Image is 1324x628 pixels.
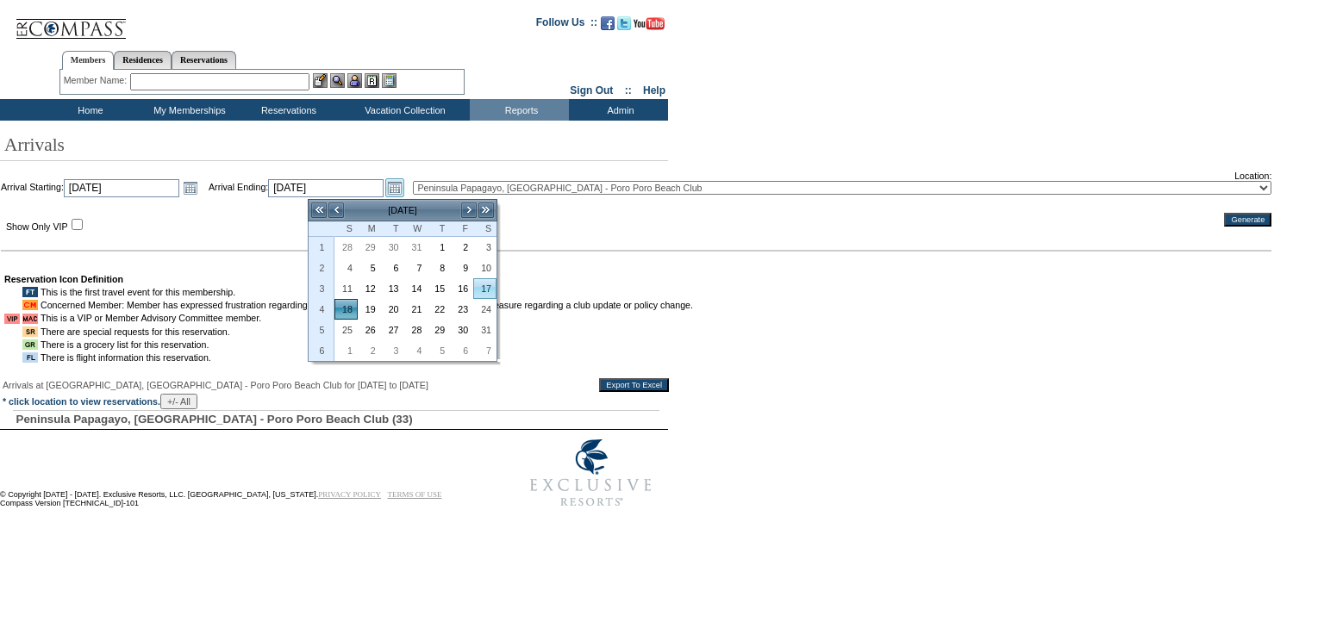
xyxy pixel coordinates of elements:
th: 3 [309,278,334,299]
th: 1 [309,237,334,258]
img: icon_HasGroceryList.gif [22,339,38,350]
img: Exclusive Resorts [514,430,668,516]
a: 5 [359,258,380,277]
a: 15 [428,279,449,298]
a: 1 [335,341,357,360]
a: 30 [382,238,403,257]
img: b_calculator.gif [382,73,397,88]
td: Sunday, December 28, 2025 [334,237,358,258]
span: Arrivals at [GEOGRAPHIC_DATA], [GEOGRAPHIC_DATA] - Poro Poro Beach Club for [DATE] to [DATE] [3,380,428,390]
td: Arrival Ending: [209,171,412,205]
td: [DATE] [345,201,460,220]
th: Tuesday [381,221,404,237]
a: 26 [359,320,380,339]
td: Thursday, January 08, 2026 [427,258,450,278]
a: 24 [474,300,496,319]
a: 19 [359,300,380,319]
td: My Memberships [138,99,237,121]
a: 6 [382,258,403,277]
img: View [330,73,345,88]
a: 18 [335,300,357,319]
td: Saturday, January 24, 2026 [473,299,496,320]
th: 6 [309,340,334,361]
td: Saturday, January 31, 2026 [473,320,496,340]
td: Wednesday, December 31, 2025 [404,237,428,258]
td: Sunday, January 25, 2026 [334,320,358,340]
a: 31 [405,238,427,257]
a: PRIVACY POLICY [318,490,381,499]
img: icon_IsVip.gif [4,314,20,324]
a: 2 [451,238,472,257]
a: >> [478,202,495,219]
a: 17 [474,279,496,298]
th: 2 [309,258,334,278]
div: Member Name: [64,73,130,88]
td: Thursday, January 22, 2026 [427,299,450,320]
a: Reservations [172,51,236,69]
th: Monday [358,221,381,237]
a: 9 [451,258,472,277]
a: 22 [428,300,449,319]
td: Monday, January 12, 2026 [358,278,381,299]
td: Tuesday, February 03, 2026 [381,340,404,361]
a: 5 [428,341,449,360]
a: Open the calendar popup. [181,178,200,197]
td: Tuesday, January 20, 2026 [381,299,404,320]
td: Tuesday, January 06, 2026 [381,258,404,278]
a: 23 [451,300,472,319]
td: There is a grocery list for this reservation. [41,339,693,350]
td: Wednesday, January 14, 2026 [404,278,428,299]
td: Thursday, February 05, 2026 [427,340,450,361]
a: 3 [382,341,403,360]
a: 13 [382,279,403,298]
b: Reservation Icon Definition [4,274,123,284]
a: << [310,202,328,219]
td: Thursday, January 15, 2026 [427,278,450,299]
td: Saturday, January 10, 2026 [473,258,496,278]
td: Monday, December 29, 2025 [358,237,381,258]
td: Monday, January 05, 2026 [358,258,381,278]
a: Help [643,84,665,96]
a: 29 [359,238,380,257]
a: 7 [405,258,427,277]
a: 31 [474,320,496,339]
td: Friday, January 23, 2026 [450,299,473,320]
span: :: [625,84,632,96]
input: Generate [1224,213,1271,227]
td: Tuesday, December 30, 2025 [381,237,404,258]
a: 4 [405,341,427,360]
a: 30 [451,320,472,339]
td: Friday, January 02, 2026 [450,237,473,258]
div: Peninsula Papagayo, [GEOGRAPHIC_DATA] - Poro Poro Beach Club (33) [13,411,659,426]
a: 14 [405,279,427,298]
td: Vacation Collection [336,99,470,121]
a: 11 [335,279,357,298]
img: icon_HasSpecialRequests.gif [22,326,38,337]
label: Show Only VIP [6,221,68,232]
img: Follow us on Twitter [617,16,631,30]
a: Sign Out [570,84,613,96]
td: Sunday, February 01, 2026 [334,340,358,361]
td: Monday, January 26, 2026 [358,320,381,340]
a: 6 [451,341,472,360]
a: 29 [428,320,449,339]
a: 3 [474,238,496,257]
a: 20 [382,300,403,319]
img: icon_IsCM.gif [22,300,38,310]
input: +/- All [160,394,197,409]
a: 10 [474,258,496,277]
a: 27 [382,320,403,339]
td: Follow Us :: [536,15,597,35]
img: Compass Home [15,4,127,40]
input: Export To Excel [599,378,669,392]
img: Reservations [365,73,379,88]
td: Wednesday, January 21, 2026 [404,299,428,320]
a: 8 [428,258,449,277]
a: TERMS OF USE [388,490,442,499]
td: Thursday, January 01, 2026 [427,237,450,258]
td: Reports [470,99,569,121]
a: Members [62,51,115,70]
td: Concerned Member: Member has expressed frustration regarding a recent club vacation or has expres... [41,300,693,310]
a: 7 [474,341,496,360]
td: Friday, January 16, 2026 [450,278,473,299]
